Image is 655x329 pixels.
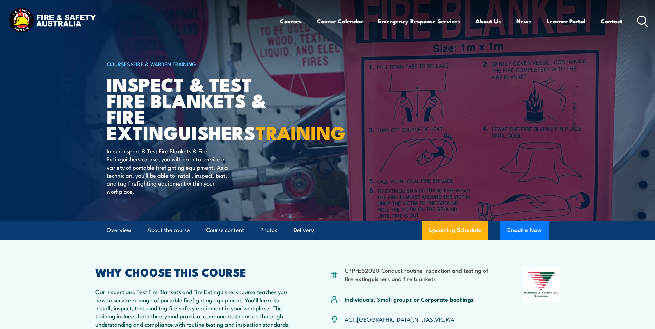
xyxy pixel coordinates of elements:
h6: > [107,60,277,68]
button: Enquire Now [500,221,549,240]
a: Emergency Response Services [378,12,460,30]
a: NT [414,315,422,323]
a: Contact [601,12,623,30]
a: Course Calendar [317,12,363,30]
img: Nationally Recognised Training logo. [523,267,560,302]
a: TAS [423,315,433,323]
a: VIC [435,315,444,323]
a: News [516,12,531,30]
a: About Us [475,12,501,30]
h2: WHY CHOOSE THIS COURSE [95,267,297,277]
p: Our Inspect and Test Fire Blankets and Fire Extinguishers course teaches you how to service a ran... [95,288,297,328]
h1: Inspect & Test Fire Blankets & Fire Extinguishers [107,76,277,140]
a: About the course [147,221,190,239]
a: COURSES [107,60,130,68]
p: Individuals, Small groups or Corporate bookings [345,295,474,303]
a: ACT [345,315,355,323]
a: WA [446,315,454,323]
p: In our Inspect & Test Fire Blankets & Fire Extinguishers course, you will learn to service a vari... [107,147,233,195]
a: Course content [206,221,244,239]
strong: TRAINING [256,118,345,146]
a: Delivery [293,221,314,239]
a: Learner Portal [547,12,586,30]
a: [GEOGRAPHIC_DATA] [357,315,413,323]
li: CPPFES2020 Conduct routine inspection and testing of fire extinguishers and fire blankets [345,266,489,282]
p: , , , , , [345,315,454,323]
a: Overview [107,221,131,239]
a: Upcoming Schedule [422,221,488,240]
a: Fire & Warden Training [133,60,196,68]
a: Courses [280,12,302,30]
a: Photos [260,221,277,239]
